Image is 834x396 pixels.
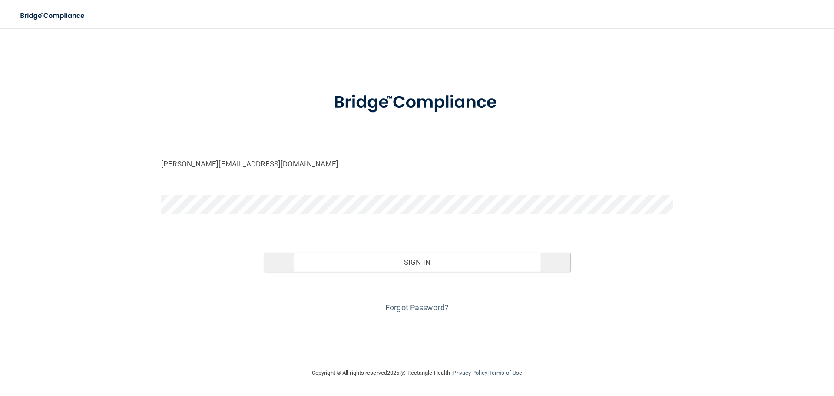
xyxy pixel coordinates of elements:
[489,369,522,376] a: Terms of Use
[13,7,93,25] img: bridge_compliance_login_screen.278c3ca4.svg
[453,369,487,376] a: Privacy Policy
[161,154,673,173] input: Email
[264,253,571,272] button: Sign In
[385,303,449,312] a: Forgot Password?
[258,359,576,387] div: Copyright © All rights reserved 2025 @ Rectangle Health | |
[316,80,518,125] img: bridge_compliance_login_screen.278c3ca4.svg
